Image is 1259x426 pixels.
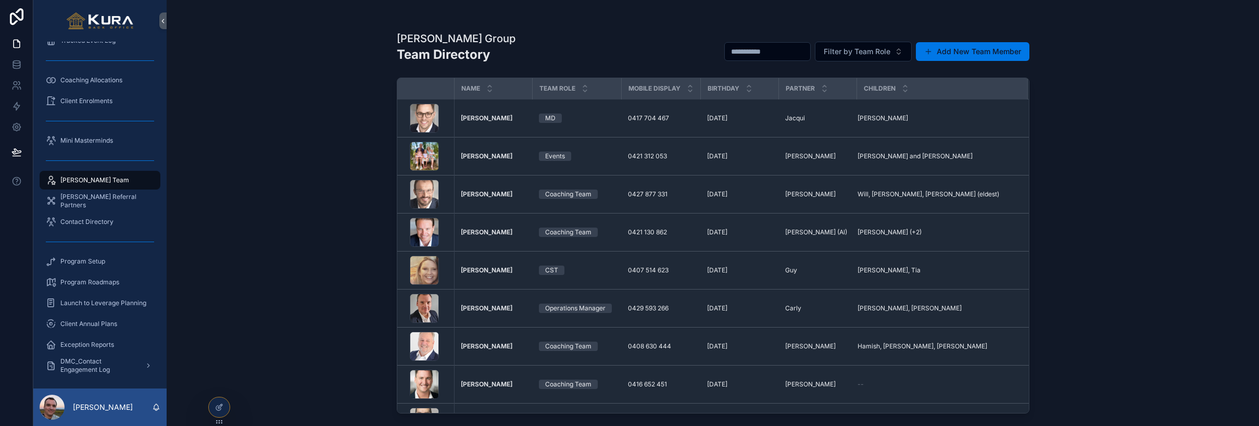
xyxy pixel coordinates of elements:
[40,171,160,190] a: [PERSON_NAME] Team
[785,114,805,122] span: Jacqui
[858,190,1015,198] a: Will, [PERSON_NAME], [PERSON_NAME] (eldest)
[60,218,114,226] span: Contact Directory
[785,342,836,350] span: [PERSON_NAME]
[461,380,526,389] a: [PERSON_NAME]
[785,228,847,236] span: [PERSON_NAME] (Al)
[60,278,119,286] span: Program Roadmaps
[40,356,160,375] a: DMC_Contact Engagement Log
[461,190,512,198] strong: [PERSON_NAME]
[858,266,921,274] span: [PERSON_NAME], Tia
[73,402,133,412] p: [PERSON_NAME]
[707,266,773,274] a: [DATE]
[545,114,556,123] div: MD
[539,114,615,123] a: MD
[461,114,526,122] a: [PERSON_NAME]
[539,266,615,275] a: CST
[707,190,727,198] span: [DATE]
[397,46,515,63] h2: Team Directory
[40,273,160,292] a: Program Roadmaps
[67,12,134,29] img: App logo
[785,228,851,236] a: [PERSON_NAME] (Al)
[708,84,739,93] span: Birthday
[40,252,160,271] a: Program Setup
[628,228,667,236] span: 0421 130 862
[628,114,669,122] span: 0417 704 467
[864,84,896,93] span: children
[916,42,1029,61] button: Add New Team Member
[824,46,890,57] span: Filter by Team Role
[786,84,815,93] span: Partner
[539,84,575,93] span: Team Role
[785,380,836,389] span: [PERSON_NAME]
[707,190,773,198] a: [DATE]
[461,114,512,122] strong: [PERSON_NAME]
[461,84,480,93] span: Name
[785,304,851,312] a: Carly
[707,114,773,122] a: [DATE]
[60,299,146,307] span: Launch to Leverage Planning
[539,342,615,351] a: Coaching Team
[707,342,773,350] a: [DATE]
[461,190,526,198] a: [PERSON_NAME]
[707,342,727,350] span: [DATE]
[461,304,526,312] a: [PERSON_NAME]
[539,380,615,389] a: Coaching Team
[858,228,922,236] span: [PERSON_NAME] (+2)
[40,92,160,110] a: Client Enrolments
[628,152,667,160] span: 0421 312 053
[628,304,669,312] span: 0429 593 266
[539,304,615,313] a: Operations Manager
[858,266,1015,274] a: [PERSON_NAME], Tia
[628,152,695,160] a: 0421 312 053
[545,380,591,389] div: Coaching Team
[545,152,565,161] div: Events
[461,152,526,160] a: [PERSON_NAME]
[707,152,727,160] span: [DATE]
[461,304,512,312] strong: [PERSON_NAME]
[785,190,836,198] span: [PERSON_NAME]
[785,152,836,160] span: [PERSON_NAME]
[40,131,160,150] a: Mini Masterminds
[858,152,1015,160] a: [PERSON_NAME] and [PERSON_NAME]
[461,342,526,350] a: [PERSON_NAME]
[60,320,117,328] span: Client Annual Plans
[40,212,160,231] a: Contact Directory
[60,176,129,184] span: [PERSON_NAME] Team
[461,152,512,160] strong: [PERSON_NAME]
[628,114,695,122] a: 0417 704 467
[785,342,851,350] a: [PERSON_NAME]
[707,152,773,160] a: [DATE]
[40,71,160,90] a: Coaching Allocations
[785,304,801,312] span: Carly
[628,190,695,198] a: 0427 877 331
[628,342,671,350] span: 0408 630 444
[461,342,512,350] strong: [PERSON_NAME]
[858,304,1015,312] a: [PERSON_NAME], [PERSON_NAME]
[858,380,1015,389] a: --
[707,266,727,274] span: [DATE]
[397,31,515,46] h1: [PERSON_NAME] Group
[707,228,727,236] span: [DATE]
[785,114,851,122] a: Jacqui
[60,97,112,105] span: Client Enrolments
[858,114,1015,122] a: [PERSON_NAME]
[628,228,695,236] a: 0421 130 862
[628,190,668,198] span: 0427 877 331
[545,190,591,199] div: Coaching Team
[628,266,695,274] a: 0407 514 623
[707,304,727,312] span: [DATE]
[628,380,695,389] a: 0416 652 451
[461,228,526,236] a: [PERSON_NAME]
[858,380,864,389] span: --
[461,266,526,274] a: [PERSON_NAME]
[785,380,851,389] a: [PERSON_NAME]
[628,342,695,350] a: 0408 630 444
[545,304,606,313] div: Operations Manager
[707,114,727,122] span: [DATE]
[785,152,851,160] a: [PERSON_NAME]
[545,228,591,237] div: Coaching Team
[707,228,773,236] a: [DATE]
[858,342,987,350] span: Hamish, [PERSON_NAME], [PERSON_NAME]
[815,42,912,61] button: Select Button
[707,304,773,312] a: [DATE]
